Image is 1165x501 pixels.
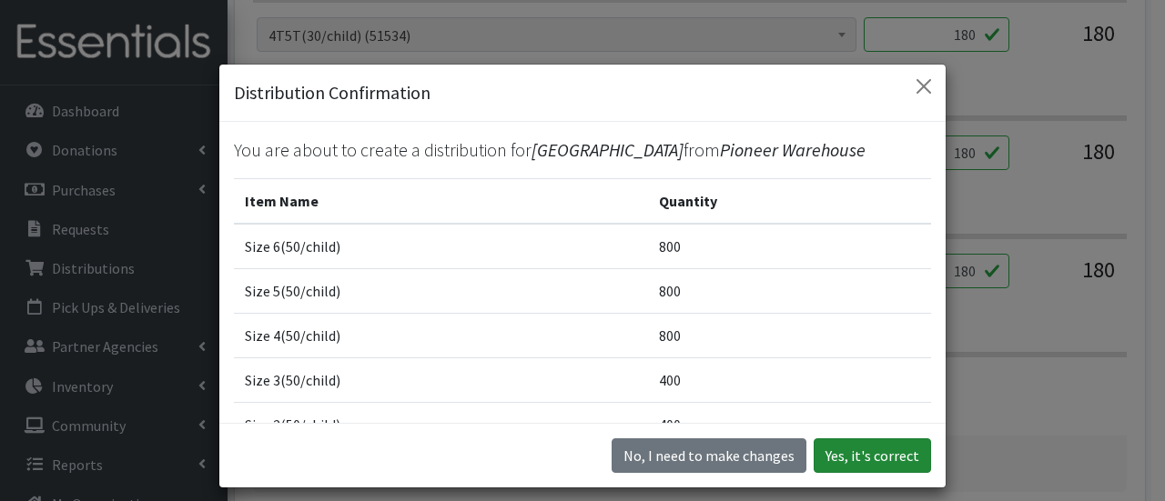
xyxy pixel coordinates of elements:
[909,72,938,101] button: Close
[648,269,931,314] td: 800
[532,138,684,161] span: [GEOGRAPHIC_DATA]
[234,403,648,447] td: Size 2(50/child)
[234,224,648,269] td: Size 6(50/child)
[234,136,931,164] p: You are about to create a distribution for from
[612,438,806,473] button: No I need to make changes
[648,314,931,358] td: 800
[814,438,931,473] button: Yes, it's correct
[648,358,931,403] td: 400
[720,138,866,161] span: Pioneer Warehouse
[648,224,931,269] td: 800
[648,403,931,447] td: 400
[234,314,648,358] td: Size 4(50/child)
[234,358,648,403] td: Size 3(50/child)
[234,179,648,225] th: Item Name
[234,269,648,314] td: Size 5(50/child)
[234,79,431,106] h5: Distribution Confirmation
[648,179,931,225] th: Quantity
